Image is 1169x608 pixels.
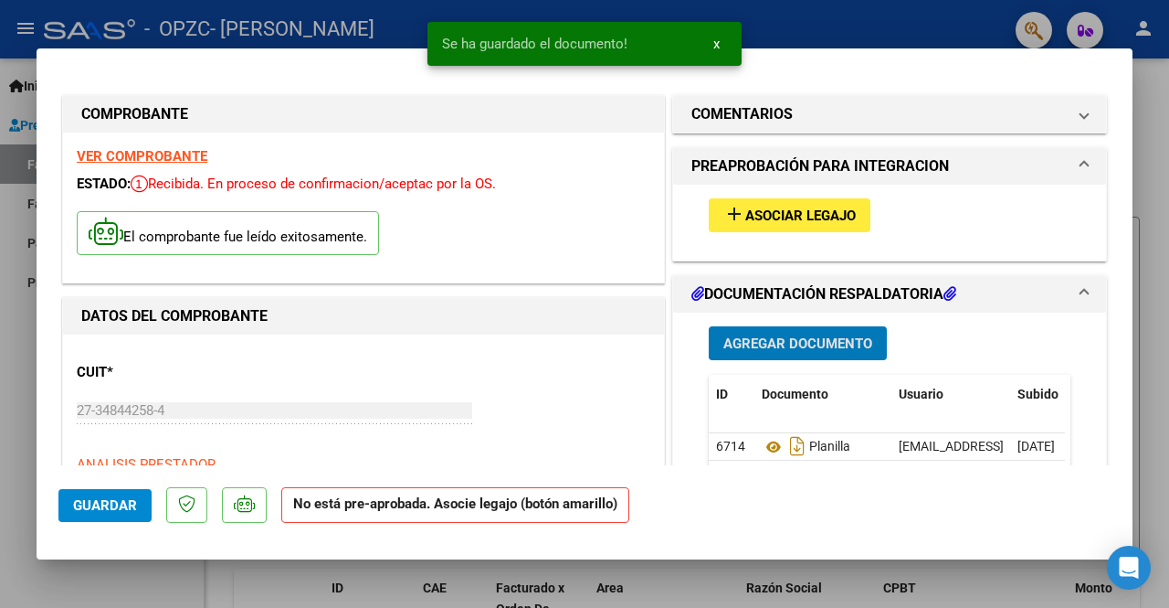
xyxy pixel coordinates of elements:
[699,27,734,60] button: x
[77,211,379,256] p: El comprobante fue leído exitosamente.
[1107,546,1151,590] div: Open Intercom Messenger
[131,176,496,192] span: Recibida. En proceso de confirmacion/aceptac por la OS.
[716,387,728,401] span: ID
[1017,439,1055,453] span: [DATE]
[785,432,809,461] i: Descargar documento
[691,283,956,305] h1: DOCUMENTACIÓN RESPALDATORIA
[723,203,745,225] mat-icon: add
[709,326,887,360] button: Agregar Documento
[713,36,720,52] span: x
[745,208,856,224] span: Asociar Legajo
[281,487,629,523] strong: No está pre-aprobada. Asocie legajo (botón amarillo)
[77,176,131,192] span: ESTADO:
[673,185,1106,261] div: PREAPROBACIÓN PARA INTEGRACION
[691,103,793,125] h1: COMENTARIOS
[899,387,943,401] span: Usuario
[73,497,137,514] span: Guardar
[673,96,1106,133] mat-expansion-panel-header: COMENTARIOS
[891,375,1010,414] datatable-header-cell: Usuario
[754,375,891,414] datatable-header-cell: Documento
[1017,387,1058,401] span: Subido
[77,148,207,165] a: VER COMPROBANTE
[81,307,268,325] strong: DATOS DEL COMPROBANTE
[723,336,872,352] span: Agregar Documento
[673,276,1106,313] mat-expansion-panel-header: DOCUMENTACIÓN RESPALDATORIA
[1010,375,1101,414] datatable-header-cell: Subido
[691,155,949,177] h1: PREAPROBACIÓN PARA INTEGRACION
[77,362,248,383] p: CUIT
[716,439,745,453] span: 6714
[709,198,870,232] button: Asociar Legajo
[762,387,828,401] span: Documento
[673,148,1106,185] mat-expansion-panel-header: PREAPROBACIÓN PARA INTEGRACION
[762,440,850,454] span: Planilla
[709,375,754,414] datatable-header-cell: ID
[442,35,627,53] span: Se ha guardado el documento!
[81,105,188,123] strong: COMPROBANTE
[77,456,216,473] span: ANALISIS PRESTADOR
[58,489,152,522] button: Guardar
